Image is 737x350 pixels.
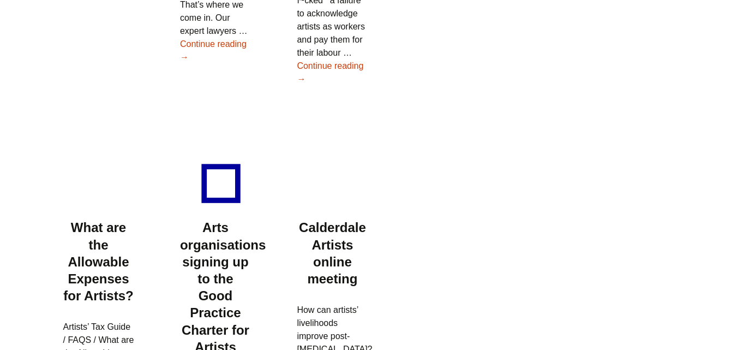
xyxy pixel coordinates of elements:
[297,74,305,84] span: →
[180,52,189,62] span: →
[297,61,363,84] a: Continue reading →
[299,220,366,286] a: Calderdale Artists online meeting
[180,39,247,62] a: Continue reading →
[63,220,133,303] a: What are the Allowable Expenses for Artists?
